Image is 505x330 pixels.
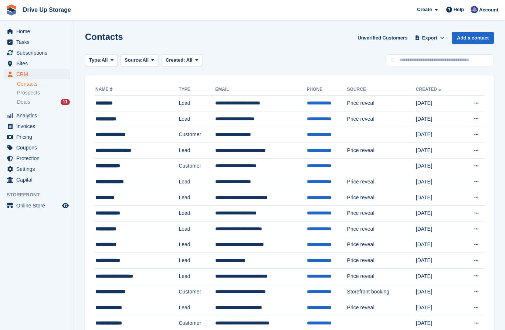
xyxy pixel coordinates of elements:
td: [DATE] [416,284,460,300]
th: Phone [307,84,347,96]
span: Capital [16,175,61,185]
a: menu [4,69,70,79]
span: All [143,56,149,64]
span: Deals [17,99,30,106]
td: [DATE] [416,190,460,206]
div: 11 [61,99,70,105]
td: Storefront booking [347,284,416,300]
a: menu [4,175,70,185]
td: [DATE] [416,237,460,253]
span: Help [454,6,464,13]
a: menu [4,58,70,69]
span: Home [16,26,61,37]
td: Customer [179,284,215,300]
span: Tasks [16,37,61,47]
td: Price reveal [347,237,416,253]
td: Lead [179,190,215,206]
td: Lead [179,237,215,253]
a: menu [4,142,70,153]
td: Price reveal [347,142,416,158]
span: Export [422,34,437,42]
a: menu [4,110,70,121]
a: menu [4,153,70,164]
th: Type [179,84,215,96]
a: menu [4,48,70,58]
td: Price reveal [347,300,416,316]
span: Analytics [16,110,61,121]
td: Lead [179,111,215,127]
span: All [102,56,108,64]
td: [DATE] [416,127,460,143]
td: Price reveal [347,206,416,221]
span: Pricing [16,132,61,142]
td: Lead [179,206,215,221]
a: menu [4,164,70,174]
td: Lead [179,96,215,111]
td: [DATE] [416,221,460,237]
td: Price reveal [347,253,416,269]
a: Deals 11 [17,98,70,106]
td: Price reveal [347,111,416,127]
a: Unverified Customers [355,32,410,44]
button: Created: All [162,54,202,66]
a: Prospects [17,89,70,97]
th: Source [347,84,416,96]
button: Export [413,32,446,44]
td: [DATE] [416,253,460,269]
span: Invoices [16,121,61,131]
span: Prospects [17,89,40,96]
td: Price reveal [347,190,416,206]
td: [DATE] [416,111,460,127]
td: Lead [179,142,215,158]
button: Source: All [121,54,159,66]
span: Type: [89,56,102,64]
td: [DATE] [416,142,460,158]
td: Price reveal [347,96,416,111]
td: Price reveal [347,221,416,237]
h1: Contacts [85,32,123,42]
td: Lead [179,174,215,190]
span: Source: [125,56,142,64]
td: Lead [179,268,215,284]
td: [DATE] [416,300,460,316]
a: Add a contact [452,32,494,44]
span: Settings [16,164,61,174]
td: Lead [179,253,215,269]
img: stora-icon-8386f47178a22dfd0bd8f6a31ec36ba5ce8667c1dd55bd0f319d3a0aa187defe.svg [6,4,17,16]
a: Created [416,87,443,92]
a: menu [4,37,70,47]
td: Customer [179,158,215,174]
span: Online Store [16,200,61,211]
td: [DATE] [416,174,460,190]
td: [DATE] [416,268,460,284]
a: menu [4,121,70,131]
span: CRM [16,69,61,79]
a: Contacts [17,80,70,87]
a: menu [4,26,70,37]
a: Preview store [61,201,70,210]
td: Customer [179,127,215,143]
span: Create [417,6,432,13]
a: Name [95,87,114,92]
td: Price reveal [347,174,416,190]
span: Account [479,6,498,14]
span: Protection [16,153,61,164]
span: Created: [166,57,185,63]
span: Subscriptions [16,48,61,58]
a: menu [4,132,70,142]
span: Coupons [16,142,61,153]
td: Lead [179,221,215,237]
a: menu [4,200,70,211]
td: [DATE] [416,96,460,111]
td: [DATE] [416,206,460,221]
th: Email [215,84,306,96]
td: [DATE] [416,158,460,174]
a: Drive Up Storage [20,4,74,16]
span: All [186,57,193,63]
span: Storefront [7,191,74,199]
td: Price reveal [347,268,416,284]
img: Andy [471,6,478,13]
span: Sites [16,58,61,69]
button: Type: All [85,54,118,66]
td: Lead [179,300,215,316]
